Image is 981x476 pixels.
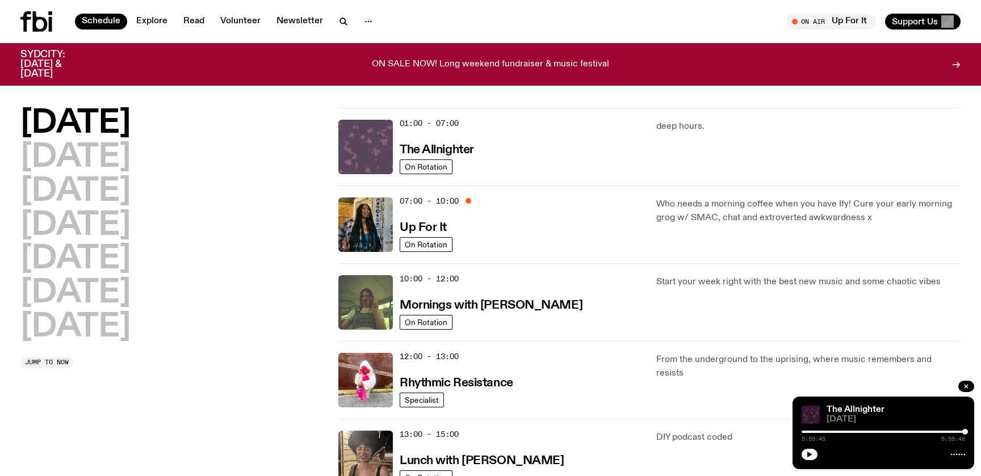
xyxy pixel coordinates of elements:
[129,14,174,30] a: Explore
[786,14,876,30] button: On AirUp For It
[400,273,459,284] span: 10:00 - 12:00
[400,159,452,174] a: On Rotation
[941,436,965,442] span: 5:59:48
[885,14,961,30] button: Support Us
[20,108,131,140] button: [DATE]
[400,393,444,407] a: Specialist
[656,431,961,444] p: DIY podcast coded
[656,120,961,133] p: deep hours.
[25,359,69,365] span: Jump to now
[20,142,131,174] button: [DATE]
[400,118,459,129] span: 01:00 - 07:00
[405,162,447,171] span: On Rotation
[338,275,393,330] img: Jim Kretschmer in a really cute outfit with cute braids, standing on a train holding up a peace s...
[20,277,131,309] button: [DATE]
[400,375,513,389] a: Rhythmic Resistance
[405,395,439,404] span: Specialist
[338,197,393,252] img: Ify - a Brown Skin girl with black braided twists, looking up to the side with her tongue stickin...
[400,453,564,467] a: Lunch with [PERSON_NAME]
[20,243,131,275] button: [DATE]
[400,455,564,467] h3: Lunch with [PERSON_NAME]
[405,318,447,326] span: On Rotation
[177,14,211,30] a: Read
[400,377,513,389] h3: Rhythmic Resistance
[656,275,961,289] p: Start your week right with the best new music and some chaotic vibes
[400,429,459,440] span: 13:00 - 15:00
[400,222,447,234] h3: Up For It
[827,415,965,424] span: [DATE]
[338,353,393,407] img: Attu crouches on gravel in front of a brown wall. They are wearing a white fur coat with a hood, ...
[75,14,127,30] a: Schedule
[372,60,609,70] p: ON SALE NOW! Long weekend fundraiser & music festival
[400,351,459,362] span: 12:00 - 13:00
[20,176,131,208] button: [DATE]
[20,50,93,79] h3: SYDCITY: [DATE] & [DATE]
[802,436,825,442] span: 5:59:45
[20,210,131,242] button: [DATE]
[400,196,459,207] span: 07:00 - 10:00
[400,315,452,330] a: On Rotation
[20,311,131,343] button: [DATE]
[400,297,582,311] a: Mornings with [PERSON_NAME]
[656,353,961,380] p: From the underground to the uprising, where music remembers and resists
[400,144,474,156] h3: The Allnighter
[400,300,582,311] h3: Mornings with [PERSON_NAME]
[213,14,267,30] a: Volunteer
[827,405,884,414] a: The Allnighter
[20,357,73,368] button: Jump to now
[270,14,330,30] a: Newsletter
[400,220,447,234] a: Up For It
[405,240,447,248] span: On Rotation
[892,16,938,27] span: Support Us
[656,197,961,225] p: Who needs a morning coffee when you have Ify! Cure your early morning grog w/ SMAC, chat and extr...
[400,237,452,252] a: On Rotation
[400,142,474,156] a: The Allnighter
